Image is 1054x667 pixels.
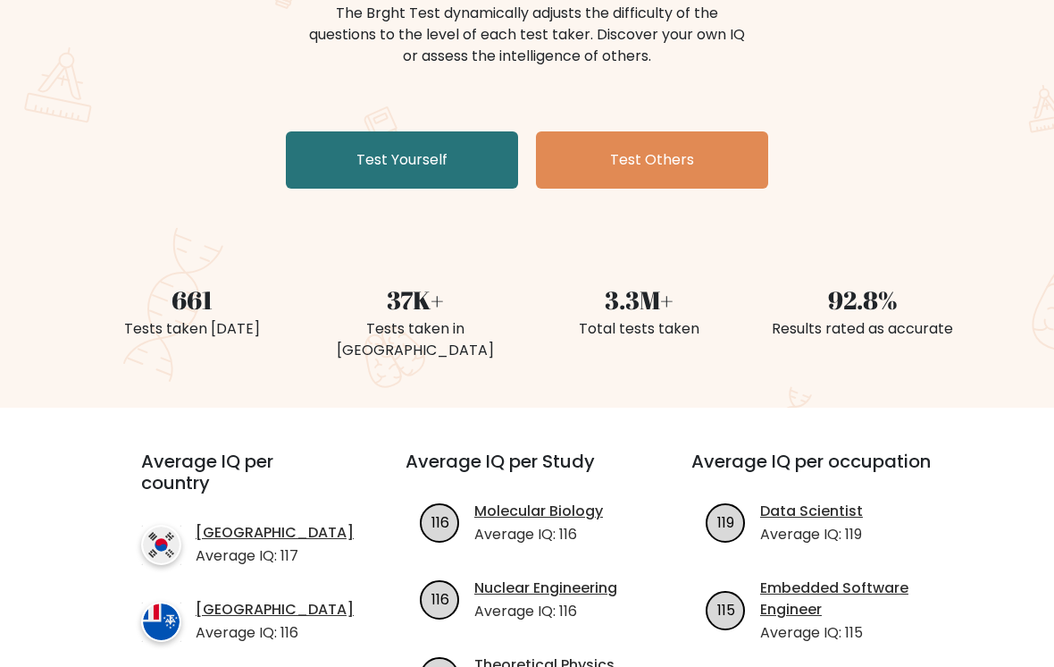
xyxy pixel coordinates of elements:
a: Molecular Biology [474,501,603,522]
h3: Average IQ per occupation [691,451,934,494]
div: 37K+ [314,282,516,319]
img: country [141,525,181,565]
div: 3.3M+ [538,282,740,319]
p: Average IQ: 119 [760,524,863,545]
text: 119 [717,512,734,533]
div: The Brght Test dynamically adjusts the difficulty of the questions to the level of each test take... [304,3,750,67]
p: Average IQ: 115 [760,622,934,644]
text: 116 [431,589,448,610]
h3: Average IQ per Study [406,451,648,494]
a: Nuclear Engineering [474,578,617,599]
a: Test Yourself [286,131,518,189]
p: Average IQ: 116 [474,524,603,545]
a: [GEOGRAPHIC_DATA] [196,599,354,621]
text: 116 [431,512,448,533]
p: Average IQ: 117 [196,545,354,567]
p: Average IQ: 116 [474,601,617,622]
div: 92.8% [761,282,963,319]
div: Tests taken in [GEOGRAPHIC_DATA] [314,318,516,361]
div: Results rated as accurate [761,318,963,340]
a: Data Scientist [760,501,863,522]
div: 661 [91,282,293,319]
div: Tests taken [DATE] [91,318,293,340]
text: 115 [716,600,734,621]
a: Test Others [536,131,768,189]
img: country [141,602,181,642]
a: [GEOGRAPHIC_DATA] [196,522,354,544]
div: Total tests taken [538,318,740,340]
p: Average IQ: 116 [196,622,354,644]
a: Embedded Software Engineer [760,578,934,621]
h3: Average IQ per country [141,451,341,515]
